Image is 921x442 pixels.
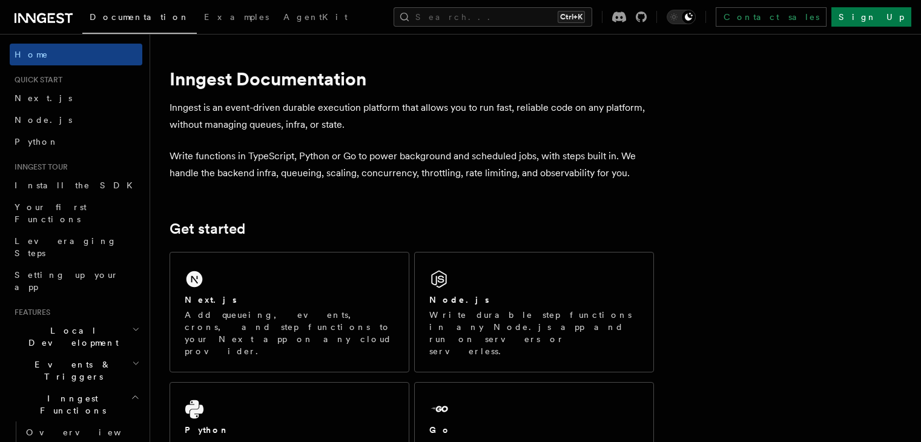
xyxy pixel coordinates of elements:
[276,4,355,33] a: AgentKit
[15,48,48,61] span: Home
[558,11,585,23] kbd: Ctrl+K
[90,12,190,22] span: Documentation
[204,12,269,22] span: Examples
[170,68,654,90] h1: Inngest Documentation
[185,309,394,357] p: Add queueing, events, crons, and step functions to your Next app on any cloud provider.
[10,388,142,421] button: Inngest Functions
[10,392,131,417] span: Inngest Functions
[831,7,911,27] a: Sign Up
[414,252,654,372] a: Node.jsWrite durable step functions in any Node.js app and run on servers or serverless.
[185,294,237,306] h2: Next.js
[10,358,132,383] span: Events & Triggers
[15,180,140,190] span: Install the SDK
[429,294,489,306] h2: Node.js
[10,196,142,230] a: Your first Functions
[15,270,119,292] span: Setting up your app
[10,230,142,264] a: Leveraging Steps
[15,236,117,258] span: Leveraging Steps
[429,309,639,357] p: Write durable step functions in any Node.js app and run on servers or serverless.
[170,99,654,133] p: Inngest is an event-driven durable execution platform that allows you to run fast, reliable code ...
[170,252,409,372] a: Next.jsAdd queueing, events, crons, and step functions to your Next app on any cloud provider.
[10,131,142,153] a: Python
[197,4,276,33] a: Examples
[283,12,348,22] span: AgentKit
[15,93,72,103] span: Next.js
[10,264,142,298] a: Setting up your app
[716,7,827,27] a: Contact sales
[15,137,59,147] span: Python
[10,162,68,172] span: Inngest tour
[26,427,151,437] span: Overview
[394,7,592,27] button: Search...Ctrl+K
[429,424,451,436] h2: Go
[185,424,229,436] h2: Python
[10,174,142,196] a: Install the SDK
[10,320,142,354] button: Local Development
[15,115,72,125] span: Node.js
[170,220,245,237] a: Get started
[10,308,50,317] span: Features
[10,87,142,109] a: Next.js
[170,148,654,182] p: Write functions in TypeScript, Python or Go to power background and scheduled jobs, with steps bu...
[15,202,87,224] span: Your first Functions
[10,109,142,131] a: Node.js
[82,4,197,34] a: Documentation
[667,10,696,24] button: Toggle dark mode
[10,75,62,85] span: Quick start
[10,325,132,349] span: Local Development
[10,354,142,388] button: Events & Triggers
[10,44,142,65] a: Home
